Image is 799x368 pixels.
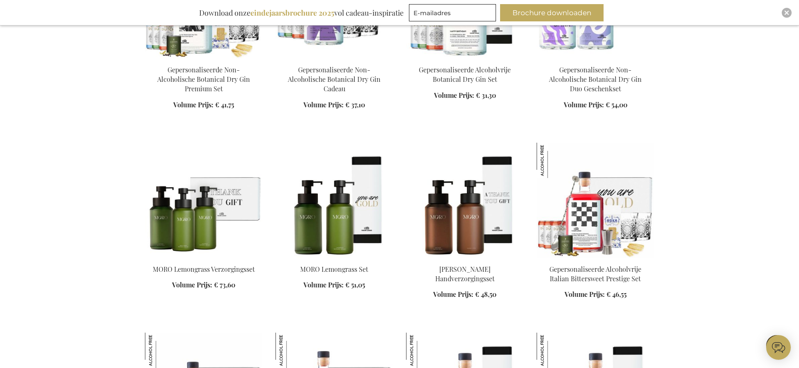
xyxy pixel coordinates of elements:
img: Gepersonaliseerde Alcoholvrije Italian Bittersweet Prestige Set [537,143,572,178]
a: Volume Prijs: € 31,30 [434,91,496,100]
a: [PERSON_NAME] Handverzorgingsset [435,265,495,283]
a: Volume Prijs: € 37,10 [303,100,365,110]
span: Volume Prijs: [564,100,604,109]
img: Close [784,10,789,15]
a: Gepersonaliseerde Alcoholvrije Italian Bittersweet Prestige Set [549,265,641,283]
a: Gepersonaliseerde Alcoholvrije Italian Bittersweet Prestige Set Gepersonaliseerde Alcoholvrije It... [537,255,654,262]
a: Volume Prijs: € 51,05 [303,280,365,290]
a: Personalised Non-Alcoholic Botanical Dry Gin Gift [276,55,393,63]
a: Gepersonaliseerde Non-Alcoholische Botanical Dry Gin Cadeau [288,65,381,93]
a: MORO Lemongrass Care Set [145,255,262,262]
div: Close [782,8,792,18]
a: Volume Prijs: € 54,00 [564,100,627,110]
span: Volume Prijs: [173,100,214,109]
span: Volume Prijs: [303,280,344,289]
span: € 51,05 [345,280,365,289]
span: Volume Prijs: [172,280,212,289]
div: Download onze vol cadeau-inspiratie [195,4,407,21]
a: Personalised Non-Alcoholic Botanical Dry Gin Set [406,55,523,63]
span: € 37,10 [345,100,365,109]
span: € 31,30 [476,91,496,100]
img: Gepersonaliseerde Alcoholvrije Italian Bittersweet Set [406,333,441,368]
span: € 41,75 [215,100,234,109]
img: Gepersonaliseerd Alcoholvrije Italian Bittersweet Cadeauset [276,333,311,368]
a: MORO Lemongrass Set [276,255,393,262]
span: € 46,55 [606,290,627,299]
span: Volume Prijs: [303,100,344,109]
b: eindejaarsbrochure 2025 [250,8,334,18]
form: marketing offers and promotions [409,4,498,24]
a: Volume Prijs: € 48,50 [433,290,496,299]
a: MORO Rosemary Handcare Set [406,255,523,262]
span: Volume Prijs: [565,290,605,299]
a: Volume Prijs: € 73,60 [172,280,235,290]
a: Volume Prijs: € 41,75 [173,100,234,110]
span: € 48,50 [475,290,496,299]
span: € 54,00 [606,100,627,109]
a: Volume Prijs: € 46,55 [565,290,627,299]
a: Personalised Non-Alcoholic Botanical Dry Gin Premium Set [145,55,262,63]
span: € 73,60 [214,280,235,289]
img: MORO Lemongrass Care Set [145,143,262,258]
img: MORO Lemongrass Set [276,143,393,258]
img: Gepersonaliseerde Alcoholvrije Italian Bittersweet Premium Set [145,333,180,368]
img: Gepersonaliseerde Alcoholvrije Italian Bittersweet Prestige Set [537,143,654,258]
span: Volume Prijs: [434,91,474,100]
a: Gepersonaliseerde Non-Alcoholische Botanical Dry Gin Premium Set [157,65,250,93]
a: Personalised Non-Alcoholic Botanical Dry Gin Duo Gift Set [537,55,654,63]
a: Gepersonaliseerde Non-Alcoholische Botanical Dry Gin Duo Geschenkset [549,65,642,93]
img: Gepersonaliseerde Alcoholvrije Italian Bittersweet Set [537,333,572,368]
input: E-mailadres [409,4,496,21]
span: Volume Prijs: [433,290,473,299]
a: MORO Lemongrass Verzorgingsset [153,265,255,273]
iframe: belco-activator-frame [766,335,791,360]
a: Gepersonaliseerde Alcoholvrije Botanical Dry Gin Set [419,65,511,83]
button: Brochure downloaden [500,4,604,21]
a: MORO Lemongrass Set [300,265,368,273]
img: MORO Rosemary Handcare Set [406,143,523,258]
